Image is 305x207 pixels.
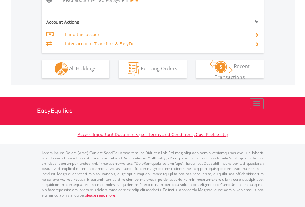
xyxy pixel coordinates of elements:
span: All Holdings [69,65,97,72]
button: Recent Transactions [196,60,264,78]
td: Fund this account [65,30,247,39]
a: please read more: [85,193,116,198]
span: Pending Orders [141,65,177,72]
a: EasyEquities [37,97,268,125]
div: Account Actions [42,19,153,25]
img: pending_instructions-wht.png [128,62,139,76]
button: Pending Orders [119,60,187,78]
img: holdings-wht.png [55,62,68,76]
td: Inter-account Transfers & EasyFx [65,39,247,48]
span: Recent Transactions [215,63,250,81]
img: transactions-zar-wht.png [209,60,233,74]
button: All Holdings [42,60,109,78]
a: Access Important Documents (i.e. Terms and Conditions, Cost Profile etc) [78,131,228,137]
p: Lorem Ipsum Dolors (Ame) Con a/e SeddOeiusmod tem InciDiduntut Lab Etd mag aliquaen admin veniamq... [42,150,264,198]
